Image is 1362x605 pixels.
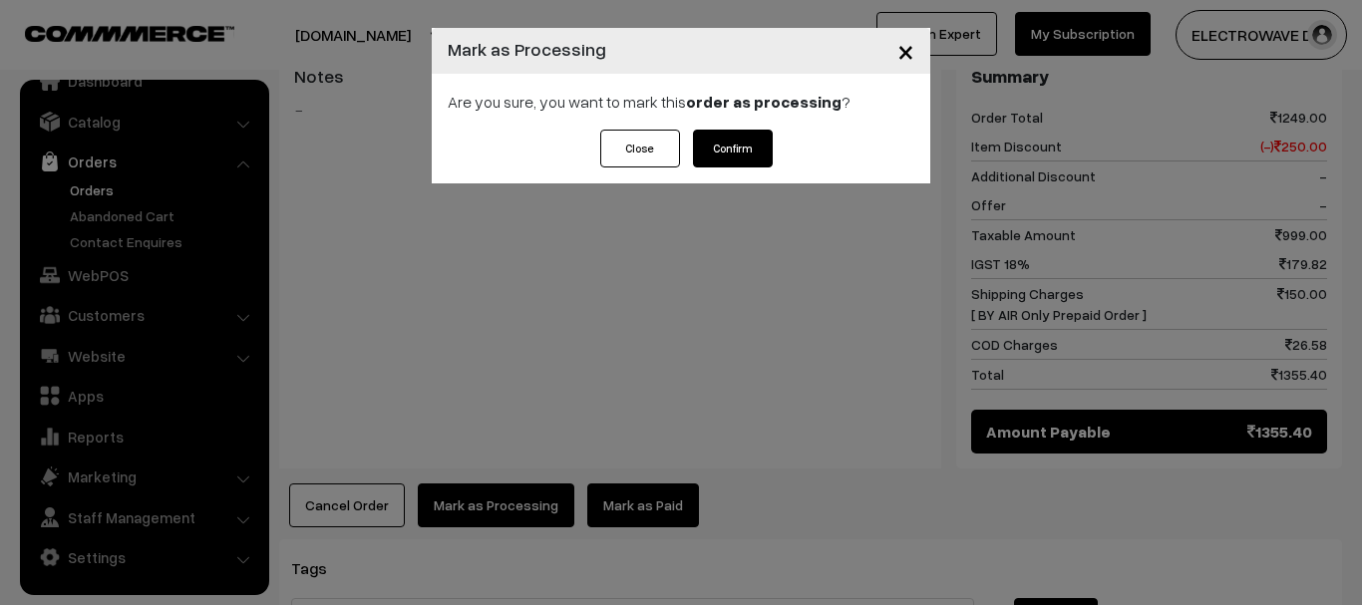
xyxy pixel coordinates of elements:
[448,36,606,63] h4: Mark as Processing
[432,74,930,130] div: Are you sure, you want to mark this ?
[693,130,773,167] button: Confirm
[600,130,680,167] button: Close
[897,32,914,69] span: ×
[686,92,842,112] strong: order as processing
[881,20,930,82] button: Close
